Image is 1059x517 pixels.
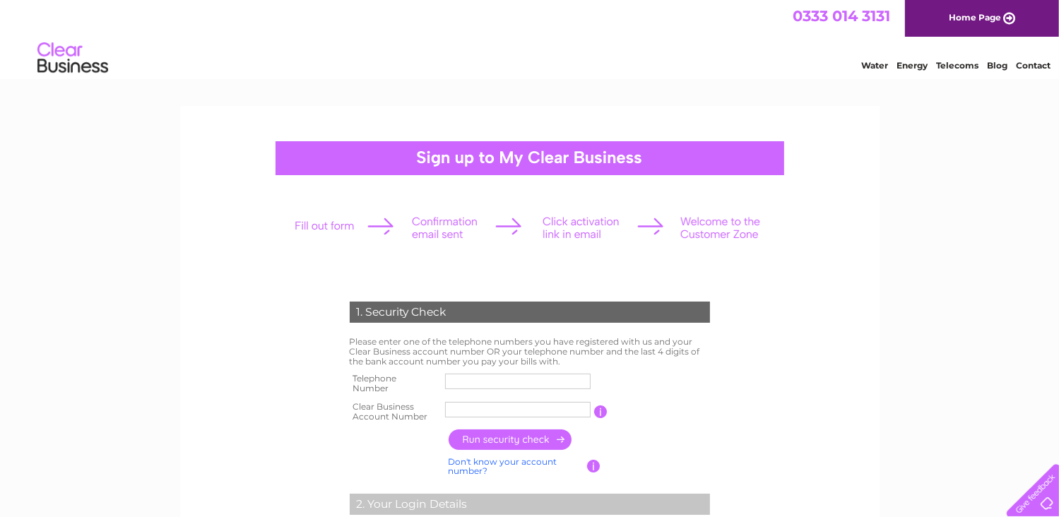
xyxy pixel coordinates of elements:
[346,333,714,369] td: Please enter one of the telephone numbers you have registered with us and your Clear Business acc...
[793,7,890,25] a: 0333 014 3131
[350,302,710,323] div: 1. Security Check
[987,60,1007,71] a: Blog
[196,8,864,69] div: Clear Business is a trading name of Verastar Limited (registered in [GEOGRAPHIC_DATA] No. 3667643...
[936,60,978,71] a: Telecoms
[346,398,442,426] th: Clear Business Account Number
[897,60,928,71] a: Energy
[346,369,442,398] th: Telephone Number
[37,37,109,80] img: logo.png
[594,405,608,418] input: Information
[861,60,888,71] a: Water
[350,494,710,515] div: 2. Your Login Details
[449,456,557,477] a: Don't know your account number?
[587,460,601,473] input: Information
[1016,60,1051,71] a: Contact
